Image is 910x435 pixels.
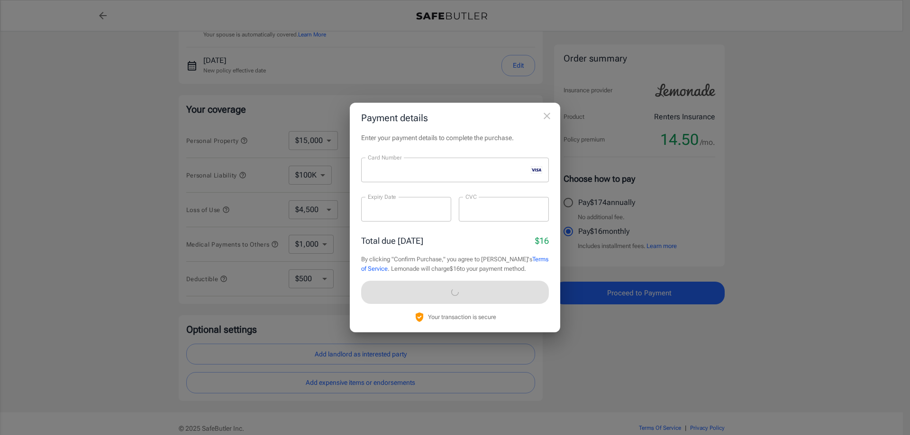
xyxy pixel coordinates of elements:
p: Enter your payment details to complete the purchase. [361,133,549,142]
iframe: Secure card number input frame [368,166,527,175]
svg: visa [531,166,542,174]
p: Your transaction is secure [428,312,496,321]
label: CVC [465,193,477,201]
label: Card Number [368,153,401,161]
h2: Payment details [350,103,560,133]
iframe: Secure expiration date input frame [368,205,445,214]
p: By clicking "Confirm Purchase," you agree to [PERSON_NAME]'s . Lemonade will charge $16 to your p... [361,255,549,273]
iframe: Secure CVC input frame [465,205,542,214]
label: Expiry Date [368,193,396,201]
p: $16 [535,234,549,247]
a: Terms of Service [361,256,548,272]
p: Total due [DATE] [361,234,423,247]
